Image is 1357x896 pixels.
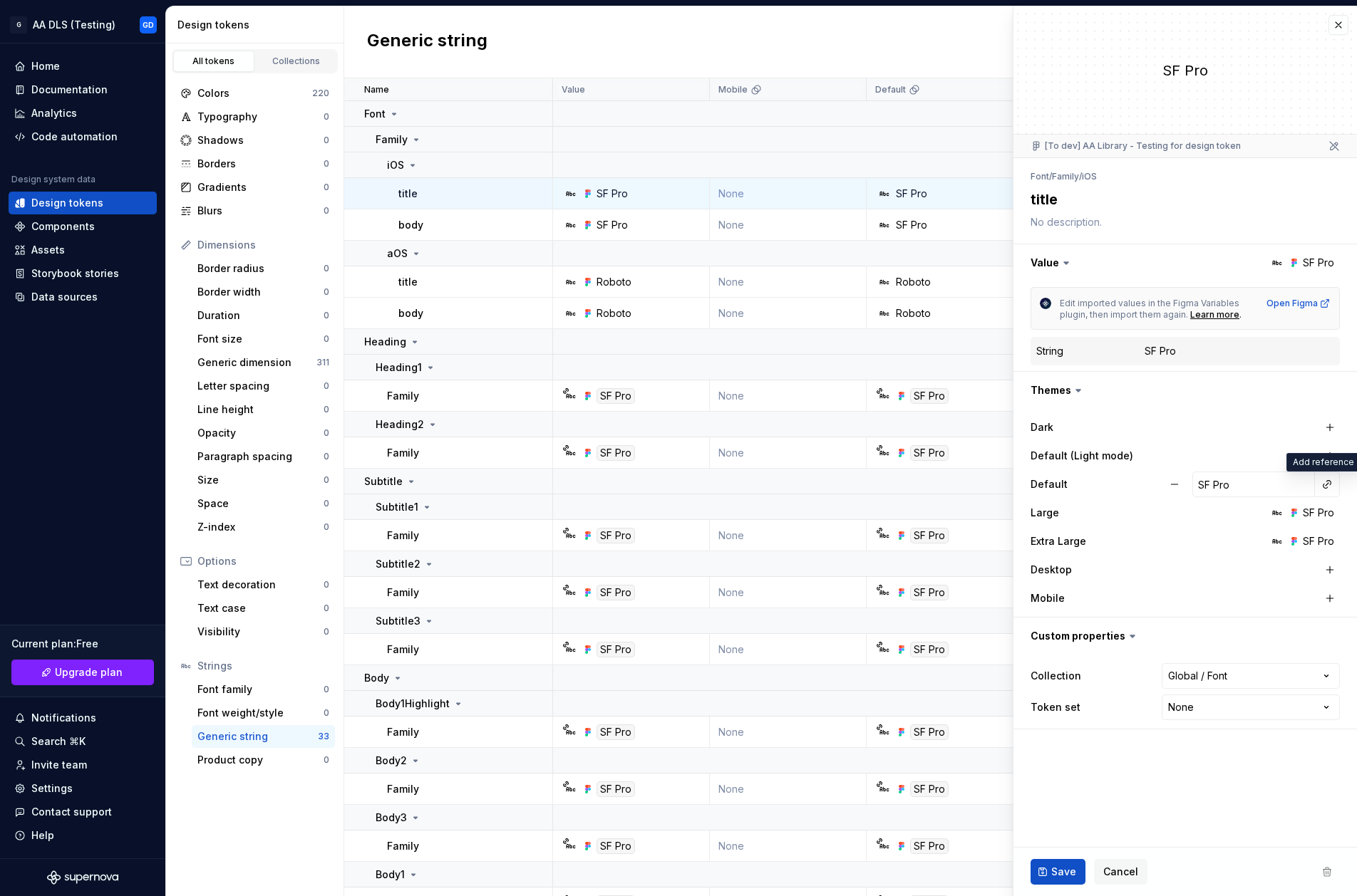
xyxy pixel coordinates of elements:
div: SF Pro [597,388,635,404]
div: Roboto [896,275,931,289]
a: Opacity0 [192,422,335,444]
div: Generic dimension [197,355,316,370]
a: Shadows0 [175,129,335,152]
a: Learn more [1190,309,1239,321]
button: Notifications [9,707,157,729]
label: Collection [1031,669,1081,683]
a: Open Figma [1266,298,1331,309]
div: Code automation [31,130,118,144]
div: Storybook stories [31,266,119,281]
div: SF Pro [910,642,949,657]
label: Default [1031,477,1068,491]
div: Blurs [197,204,324,218]
p: body [398,218,423,232]
textarea: title [1028,187,1337,212]
div: SF Pro [910,388,949,404]
div: Gradients [197,180,324,194]
div: 0 [324,158,329,170]
div: Z-index [197,520,324,534]
div: [To dev] AA Library - Testing for design token [1031,140,1241,152]
a: Space0 [192,492,335,515]
div: String [1036,344,1063,358]
a: Borders0 [175,152,335,175]
a: Duration0 [192,304,335,327]
div: Text case [197,601,324,615]
div: SF Pro [1013,61,1357,80]
p: Heading2 [376,417,424,432]
div: SF Pro [910,528,949,543]
a: Upgrade plan [11,660,154,685]
div: Letter spacing [197,379,324,393]
td: None [710,773,867,805]
a: Components [9,215,157,238]
p: Font [364,107,386,121]
td: None [710,298,867,329]
label: Dark [1031,420,1053,434]
div: 220 [312,88,329,99]
a: Generic string33 [192,725,335,748]
div: Contact support [31,805,112,819]
div: SF Pro [597,445,635,461]
p: body [398,306,423,321]
div: SF Pro [910,781,949,797]
span: . [1239,309,1242,320]
p: Subtitle [364,474,403,489]
button: Contact support [9,801,157,823]
a: Blurs0 [175,199,335,222]
button: Save [1031,859,1085,885]
div: Notifications [31,711,96,725]
div: 33 [318,731,329,742]
a: Assets [9,239,157,261]
div: Shadows [197,133,324,147]
div: 0 [324,626,329,637]
a: Supernova Logo [47,870,118,885]
a: Font family0 [192,678,335,701]
p: Family [387,528,419,543]
div: SF Pro [597,781,635,797]
a: Code automation [9,125,157,148]
a: Product copy0 [192,749,335,771]
a: Data sources [9,286,157,308]
div: Line height [197,402,324,417]
div: Home [31,59,60,73]
a: Paragraph spacing0 [192,445,335,468]
p: Body1Highlight [376,697,450,711]
div: 0 [324,333,329,345]
p: Name [364,84,389,95]
a: Colors220 [175,82,335,105]
td: None [710,634,867,665]
a: Analytics [9,102,157,125]
div: SF Pro [910,838,949,854]
div: 0 [324,451,329,462]
p: Family [387,446,419,460]
div: 0 [324,182,329,193]
div: Roboto [896,306,931,321]
div: Current plan : Free [11,637,154,651]
p: Family [387,782,419,796]
div: Design system data [11,174,96,185]
div: Documentation [31,83,108,97]
label: Mobile [1031,591,1065,605]
div: AA DLS (Testing) [33,18,115,32]
div: 311 [316,357,329,368]
p: Body2 [376,754,407,768]
div: Dimensions [197,238,329,252]
div: SF Pro [597,585,635,600]
div: Borders [197,157,324,171]
li: Family [1052,171,1079,182]
p: Default [875,84,906,95]
div: Help [31,828,54,843]
div: All tokens [178,56,249,67]
button: GAA DLS (Testing)GD [3,9,162,40]
a: Invite team [9,754,157,776]
div: Typography [197,110,324,124]
a: Home [9,55,157,78]
a: Settings [9,777,157,800]
div: Collections [261,56,332,67]
a: Font size0 [192,328,335,350]
td: None [710,178,867,209]
div: SF Pro [597,642,635,657]
a: Documentation [9,78,157,101]
div: Roboto [597,275,631,289]
div: Duration [197,308,324,323]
